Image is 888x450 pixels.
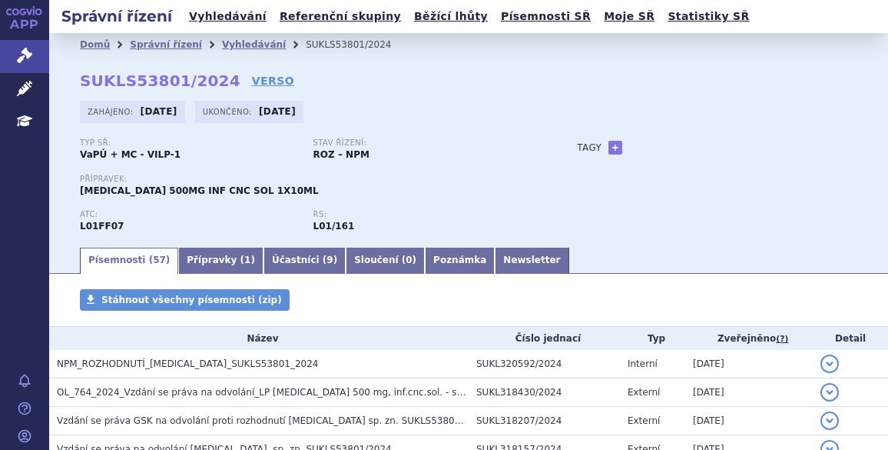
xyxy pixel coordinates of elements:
[313,221,355,232] strong: dostarlimab
[820,412,839,430] button: detail
[495,248,568,274] a: Newsletter
[252,73,294,88] a: VERSO
[425,248,495,274] a: Poznámka
[599,6,659,27] a: Moje SŘ
[203,105,255,118] span: Ukončeno:
[49,327,469,350] th: Název
[628,387,660,398] span: Externí
[80,210,298,219] p: ATC:
[313,149,369,160] strong: ROZ – NPM
[275,6,406,27] a: Referenční skupiny
[80,221,124,232] strong: DOSTARLIMAB
[80,185,319,196] span: [MEDICAL_DATA] 500MG INF CNC SOL 1X10ML
[685,327,813,350] th: Zveřejněno
[663,6,754,27] a: Statistiky SŘ
[813,327,888,350] th: Detail
[306,33,411,56] li: SUKLS53801/2024
[57,415,487,426] span: Vzdání se práva GSK na odvolání proti rozhodnutí Jemperli sp. zn. SUKLS53801/2024
[80,289,290,311] a: Stáhnout všechny písemnosti (zip)
[685,350,813,378] td: [DATE]
[222,39,286,50] a: Vyhledávání
[820,355,839,373] button: detail
[620,327,685,350] th: Typ
[130,39,202,50] a: Správní řízení
[57,358,318,369] span: NPM_ROZHODNUTÍ_JEMPERLI_SUKLS53801_2024
[141,106,177,117] strong: [DATE]
[608,141,622,155] a: +
[496,6,595,27] a: Písemnosti SŘ
[101,295,282,305] span: Stáhnout všechny písemnosti (zip)
[313,210,532,219] p: RS:
[628,415,660,426] span: Externí
[776,334,788,345] abbr: (?)
[577,138,601,157] h3: Tagy
[469,327,620,350] th: Číslo jednací
[80,149,181,160] strong: VaPÚ + MC - VILP-1
[184,6,271,27] a: Vyhledávání
[259,106,296,117] strong: [DATE]
[263,248,346,274] a: Účastníci (9)
[346,248,425,274] a: Sloučení (0)
[244,255,250,265] span: 1
[153,255,166,265] span: 57
[469,350,620,378] td: SUKL320592/2024
[49,5,184,27] h2: Správní řízení
[685,378,813,407] td: [DATE]
[80,72,240,90] strong: SUKLS53801/2024
[406,255,412,265] span: 0
[80,39,110,50] a: Domů
[326,255,333,265] span: 9
[628,358,658,369] span: Interní
[80,175,546,184] p: Přípravek:
[313,138,532,148] p: Stav řízení:
[80,248,178,274] a: Písemnosti (57)
[80,138,298,148] p: Typ SŘ:
[685,407,813,435] td: [DATE]
[178,248,263,274] a: Přípravky (1)
[409,6,492,27] a: Běžící lhůty
[469,407,620,435] td: SUKL318207/2024
[820,383,839,402] button: detail
[57,387,531,398] span: OL_764_2024_Vzdání se práva na odvolání_LP JEMPERLI 500 mg, inf.cnc.sol. - sukls53801/2024
[469,378,620,407] td: SUKL318430/2024
[88,105,136,118] span: Zahájeno:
